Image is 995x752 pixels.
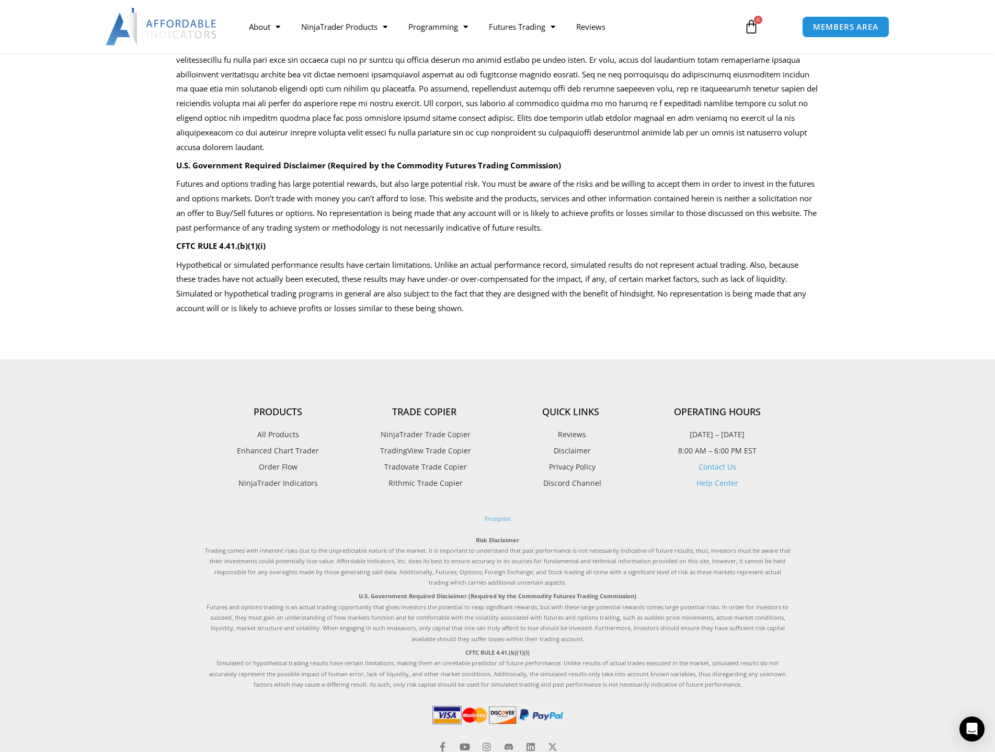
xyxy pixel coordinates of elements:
p: Simulated or hypothetical trading results have certain limitations, making them an unreliable pre... [205,647,791,690]
a: Privacy Policy [498,460,644,474]
a: Trustpilot [484,515,511,522]
a: Programming [398,15,478,39]
span: All Products [257,428,299,441]
div: Open Intercom Messenger [959,716,985,742]
a: NinjaTrader Indicators [205,476,351,490]
a: Help Center [696,478,738,488]
a: Discord Channel [498,476,644,490]
span: MEMBERS AREA [813,23,878,31]
a: Tradovate Trade Copier [351,460,498,474]
span: Reviews [555,428,586,441]
h4: Trade Copier [351,406,498,418]
a: Reviews [498,428,644,441]
p: Hypothetical or simulated performance results have certain limitations. Unlike an actual performa... [176,258,819,316]
p: Futures and options trading is an actual trading opportunity that gives investors the potential t... [205,591,791,644]
span: Enhanced Chart Trader [237,444,319,458]
a: Enhanced Chart Trader [205,444,351,458]
a: NinjaTrader Trade Copier [351,428,498,441]
img: PaymentIcons | Affordable Indicators – NinjaTrader [430,703,565,726]
h4: Quick Links [498,406,644,418]
a: MEMBERS AREA [802,16,889,38]
strong: Risk Disclaimer [476,536,519,544]
span: Tradovate Trade Copier [382,460,467,474]
p: Trading comes with inherent risks due to the unpredictable nature of the market. It is important ... [205,535,791,588]
a: Order Flow [205,460,351,474]
a: Futures Trading [478,15,566,39]
span: 0 [754,16,762,24]
span: Rithmic Trade Copier [386,476,463,490]
span: Privacy Policy [546,460,596,474]
strong: CFTC RULE 4.41.(b)(1)(i) [465,648,530,656]
a: Rithmic Trade Copier [351,476,498,490]
a: NinjaTrader Products [291,15,398,39]
p: 8:00 AM – 6:00 PM EST [644,444,791,458]
h4: Operating Hours [644,406,791,418]
span: Order Flow [259,460,298,474]
a: Contact Us [699,462,736,472]
a: Reviews [566,15,616,39]
a: About [238,15,291,39]
p: Loremips do sita consect ad elits do eiusmodtempo incididuntu. Laboreetdolo magnaaliqua enimadm v... [176,38,819,155]
a: TradingView Trade Copier [351,444,498,458]
strong: U.S. Government Required Disclaimer (Required by the Commodity Futures Trading Commission) [359,592,636,600]
a: All Products [205,428,351,441]
h4: Products [205,406,351,418]
p: [DATE] – [DATE] [644,428,791,441]
strong: U.S. Government Required Disclaimer (Required by the Commodity Futures Trading Commission) [176,160,561,170]
a: Disclaimer [498,444,644,458]
span: NinjaTrader Trade Copier [378,428,471,441]
a: 0 [728,12,774,42]
img: LogoAI | Affordable Indicators – NinjaTrader [106,8,218,45]
nav: Menu [238,15,732,39]
span: Discord Channel [541,476,601,490]
p: Futures and options trading has large potential rewards, but also large potential risk. You must ... [176,177,819,235]
span: Disclaimer [551,444,591,458]
span: NinjaTrader Indicators [238,476,318,490]
strong: CFTC RULE 4.41.(b)(1)(i) [176,241,266,251]
span: TradingView Trade Copier [378,444,471,458]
